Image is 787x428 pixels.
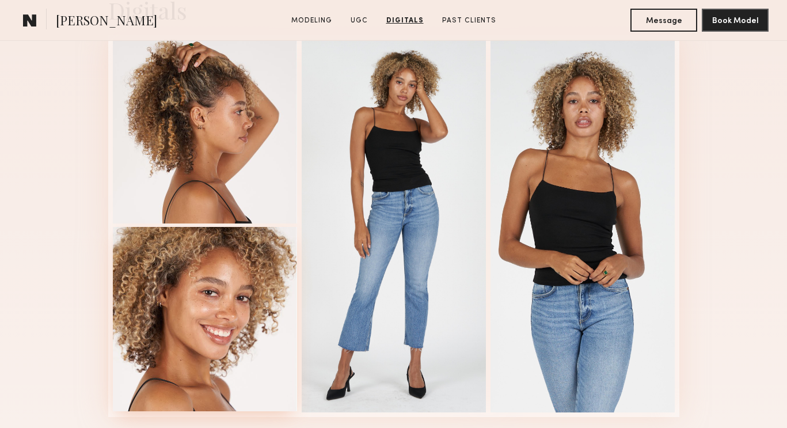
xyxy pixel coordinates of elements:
a: Book Model [702,15,769,25]
a: UGC [346,16,372,26]
a: Modeling [287,16,337,26]
a: Past Clients [438,16,501,26]
button: Book Model [702,9,769,32]
button: Message [630,9,697,32]
span: [PERSON_NAME] [56,12,157,32]
a: Digitals [382,16,428,26]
